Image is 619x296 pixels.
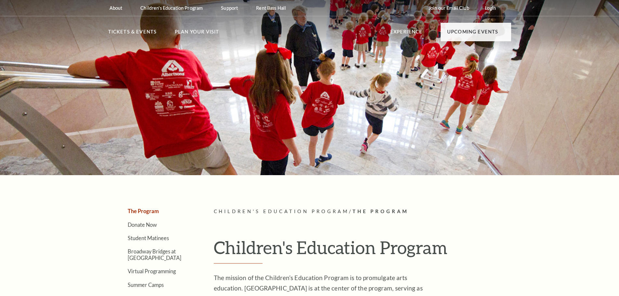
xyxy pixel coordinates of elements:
[175,28,219,40] p: Plan Your Visit
[128,248,181,261] a: Broadway Bridges at [GEOGRAPHIC_DATA]
[447,28,498,40] p: Upcoming Events
[256,5,286,11] p: Rent Bass Hall
[128,222,157,228] a: Donate Now
[214,209,349,214] span: Children's Education Program
[128,235,169,241] a: Student Matinees
[353,209,409,214] span: The Program
[128,282,164,288] a: Summer Camps
[128,268,176,274] a: Virtual Programming
[140,5,203,11] p: Children's Education Program
[214,237,511,264] h1: Children's Education Program
[214,208,511,216] p: /
[221,5,238,11] p: Support
[128,208,159,214] a: The Program
[108,28,157,40] p: Tickets & Events
[390,28,423,40] p: Experience
[110,5,123,11] p: About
